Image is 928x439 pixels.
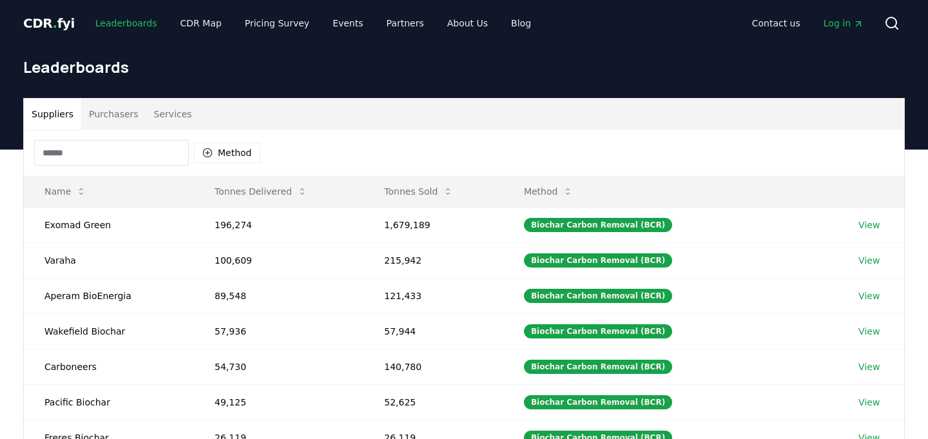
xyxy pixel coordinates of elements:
[514,179,584,204] button: Method
[524,395,672,409] div: Biochar Carbon Removal (BCR)
[34,179,97,204] button: Name
[194,349,363,384] td: 54,730
[524,324,672,338] div: Biochar Carbon Removal (BCR)
[363,242,503,278] td: 215,942
[146,99,200,130] button: Services
[53,15,57,31] span: .
[81,99,146,130] button: Purchasers
[524,218,672,232] div: Biochar Carbon Removal (BCR)
[858,254,880,267] a: View
[376,12,434,35] a: Partners
[85,12,168,35] a: Leaderboards
[824,17,864,30] span: Log in
[524,289,672,303] div: Biochar Carbon Removal (BCR)
[24,349,194,384] td: Carboneers
[437,12,498,35] a: About Us
[858,289,880,302] a: View
[194,207,363,242] td: 196,274
[322,12,373,35] a: Events
[742,12,874,35] nav: Main
[194,384,363,420] td: 49,125
[501,12,541,35] a: Blog
[24,207,194,242] td: Exomad Green
[194,242,363,278] td: 100,609
[524,253,672,268] div: Biochar Carbon Removal (BCR)
[363,384,503,420] td: 52,625
[858,219,880,231] a: View
[24,278,194,313] td: Aperam BioEnergia
[24,242,194,278] td: Varaha
[194,313,363,349] td: 57,936
[194,278,363,313] td: 89,548
[363,207,503,242] td: 1,679,189
[742,12,811,35] a: Contact us
[524,360,672,374] div: Biochar Carbon Removal (BCR)
[24,384,194,420] td: Pacific Biochar
[858,325,880,338] a: View
[363,349,503,384] td: 140,780
[813,12,874,35] a: Log in
[23,15,75,31] span: CDR fyi
[235,12,320,35] a: Pricing Survey
[363,313,503,349] td: 57,944
[24,313,194,349] td: Wakefield Biochar
[204,179,318,204] button: Tonnes Delivered
[24,99,81,130] button: Suppliers
[194,142,260,163] button: Method
[23,14,75,32] a: CDR.fyi
[170,12,232,35] a: CDR Map
[85,12,541,35] nav: Main
[858,396,880,409] a: View
[23,57,905,77] h1: Leaderboards
[858,360,880,373] a: View
[374,179,463,204] button: Tonnes Sold
[363,278,503,313] td: 121,433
